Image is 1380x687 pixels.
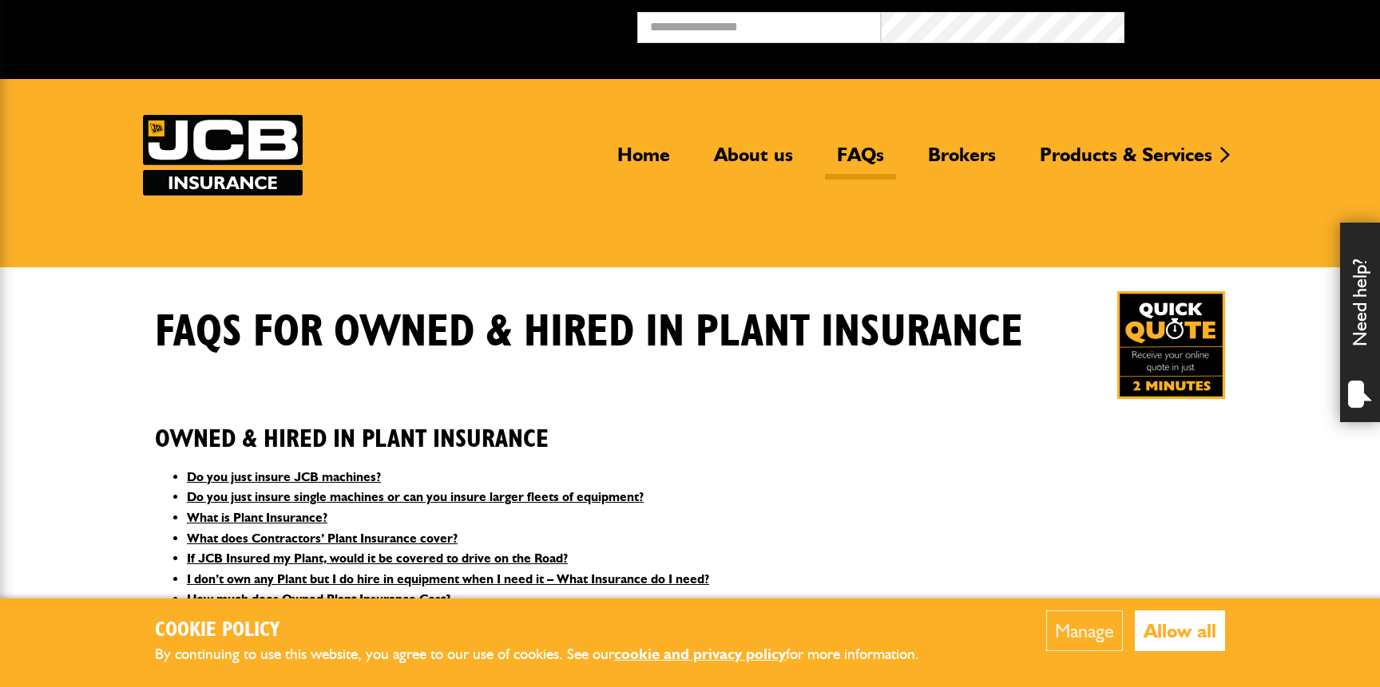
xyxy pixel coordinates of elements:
[155,400,1225,454] h2: Owned & Hired In Plant Insurance
[614,645,786,663] a: cookie and privacy policy
[187,551,568,566] a: If JCB Insured my Plant, would it be covered to drive on the Road?
[1124,12,1368,37] button: Broker Login
[825,143,896,180] a: FAQs
[1135,610,1225,651] button: Allow all
[1340,223,1380,422] div: Need help?
[1117,291,1225,399] a: Get your insurance quote in just 2-minutes
[187,571,709,586] a: I don’t own any Plant but I do hire in equipment when I need it – What Insurance do I need?
[187,531,458,546] a: What does Contractors’ Plant Insurance cover?
[1046,610,1123,651] button: Manage
[187,591,450,606] a: How much does Owned Plant Insurance Cost?
[155,642,946,667] p: By continuing to use this website, you agree to our use of cookies. See our for more information.
[187,489,644,504] a: Do you just insure single machines or can you insure larger fleets of equipment?
[702,143,805,180] a: About us
[1028,143,1224,180] a: Products & Services
[916,143,1008,180] a: Brokers
[605,143,682,180] a: Home
[155,306,1023,359] h1: FAQS for Owned & Hired In Plant Insurance
[187,469,381,484] a: Do you just insure JCB machines?
[155,618,946,643] h2: Cookie Policy
[187,510,327,525] a: What is Plant Insurance?
[1117,291,1225,399] img: Quick Quote
[143,115,303,195] a: JCB Insurance Services
[143,115,303,195] img: JCB Insurance Services logo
